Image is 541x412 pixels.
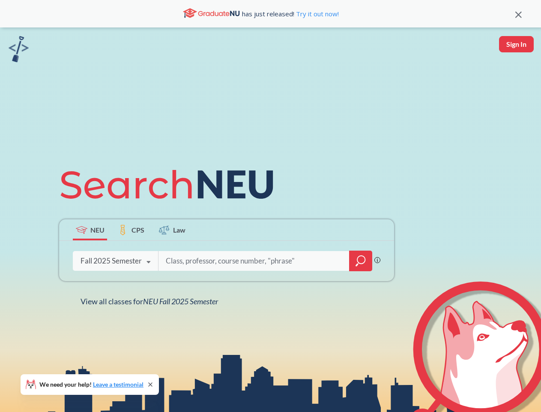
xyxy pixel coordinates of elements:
[90,225,105,235] span: NEU
[39,382,143,388] span: We need your help!
[9,36,29,65] a: sandbox logo
[93,381,143,388] a: Leave a testimonial
[81,256,142,266] div: Fall 2025 Semester
[294,9,339,18] a: Try it out now!
[349,251,372,271] div: magnifying glass
[242,9,339,18] span: has just released!
[9,36,29,62] img: sandbox logo
[499,36,534,52] button: Sign In
[132,225,144,235] span: CPS
[81,297,218,306] span: View all classes for
[173,225,185,235] span: Law
[143,297,218,306] span: NEU Fall 2025 Semester
[356,255,366,267] svg: magnifying glass
[165,252,343,270] input: Class, professor, course number, "phrase"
